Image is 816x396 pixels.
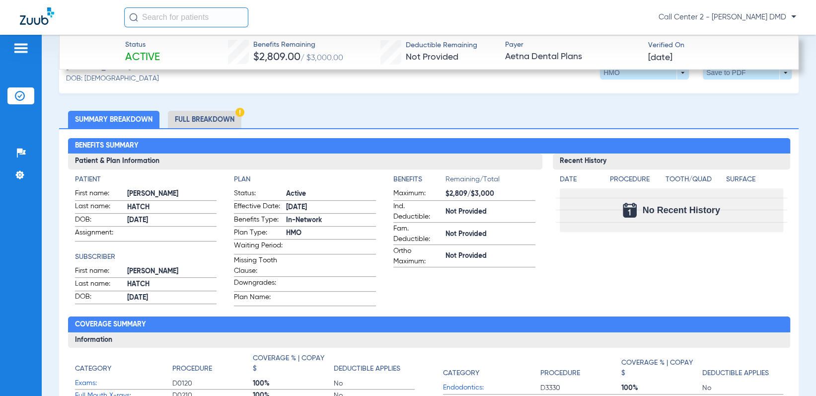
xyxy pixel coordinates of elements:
[703,66,792,79] button: Save to PDF
[286,189,376,199] span: Active
[643,205,720,215] span: No Recent History
[68,317,790,332] h2: Coverage Summary
[505,40,639,50] span: Payer
[75,364,111,374] h4: Category
[286,228,376,238] span: HMO
[68,138,790,154] h2: Benefits Summary
[75,378,172,389] span: Exams:
[127,215,217,226] span: [DATE]
[505,51,639,63] span: Aetna Dental Plans
[127,202,217,213] span: HATCH
[610,174,662,185] h4: Procedure
[610,174,662,188] app-breakdown-title: Procedure
[726,174,783,188] app-breakdown-title: Surface
[253,52,300,63] span: $2,809.00
[75,215,124,227] span: DOB:
[125,51,160,65] span: Active
[726,174,783,185] h4: Surface
[445,207,535,217] span: Not Provided
[621,358,697,379] h4: Coverage % | Copay $
[334,379,415,389] span: No
[445,189,535,199] span: $2,809/$3,000
[75,292,124,304] span: DOB:
[75,174,217,185] app-breakdown-title: Patient
[129,13,138,22] img: Search Icon
[75,266,124,278] span: First name:
[253,40,343,50] span: Benefits Remaining
[540,383,621,393] span: D3330
[127,189,217,199] span: [PERSON_NAME]
[253,353,328,374] h4: Coverage % | Copay $
[560,174,601,185] h4: Date
[68,154,542,169] h3: Patient & Plan Information
[20,7,54,25] img: Zuub Logo
[234,255,283,276] span: Missing Tooth Clause:
[234,228,283,239] span: Plan Type:
[75,188,124,200] span: First name:
[334,364,400,374] h4: Deductible Applies
[393,174,445,188] app-breakdown-title: Benefits
[125,40,160,50] span: Status
[75,279,124,291] span: Last name:
[600,66,689,79] button: HMO
[68,332,790,348] h3: Information
[286,215,376,226] span: In-Network
[621,383,702,393] span: 100%
[234,240,283,254] span: Waiting Period:
[234,278,283,291] span: Downgrades:
[623,203,637,218] img: Calendar
[553,154,790,169] h3: Recent History
[75,201,124,213] span: Last name:
[334,353,415,378] app-breakdown-title: Deductible Applies
[393,174,445,185] h4: Benefits
[393,224,442,244] span: Fam. Deductible:
[443,353,540,382] app-breakdown-title: Category
[127,266,217,277] span: [PERSON_NAME]
[68,111,159,128] li: Summary Breakdown
[286,202,376,213] span: [DATE]
[393,201,442,222] span: Ind. Deductible:
[406,40,477,51] span: Deductible Remaining
[766,348,816,396] iframe: Chat Widget
[75,252,217,262] h4: Subscriber
[443,368,479,379] h4: Category
[406,53,458,62] span: Not Provided
[666,174,723,188] app-breakdown-title: Tooth/Quad
[443,383,540,393] span: Endodontics:
[666,174,723,185] h4: Tooth/Quad
[127,293,217,303] span: [DATE]
[168,111,241,128] li: Full Breakdown
[560,174,601,188] app-breakdown-title: Date
[66,74,159,84] span: DOB: [DEMOGRAPHIC_DATA]
[127,279,217,290] span: HATCH
[445,174,535,188] span: Remaining/Total
[648,52,672,64] span: [DATE]
[540,368,580,379] h4: Procedure
[253,379,334,389] span: 100%
[300,54,343,62] span: / $3,000.00
[702,353,783,382] app-breakdown-title: Deductible Applies
[621,353,702,382] app-breakdown-title: Coverage % | Copay $
[172,379,253,389] span: D0120
[659,12,796,22] span: Call Center 2 - [PERSON_NAME] DMD
[540,353,621,382] app-breakdown-title: Procedure
[234,215,283,227] span: Benefits Type:
[13,42,29,54] img: hamburger-icon
[172,353,253,378] app-breakdown-title: Procedure
[445,229,535,239] span: Not Provided
[75,228,124,241] span: Assignment:
[172,364,212,374] h4: Procedure
[235,108,244,117] img: Hazard
[234,188,283,200] span: Status:
[393,188,442,200] span: Maximum:
[393,246,442,267] span: Ortho Maximum:
[445,251,535,261] span: Not Provided
[124,7,248,27] input: Search for patients
[253,353,334,378] app-breakdown-title: Coverage % | Copay $
[234,201,283,213] span: Effective Date:
[648,40,783,51] span: Verified On
[234,174,376,185] h4: Plan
